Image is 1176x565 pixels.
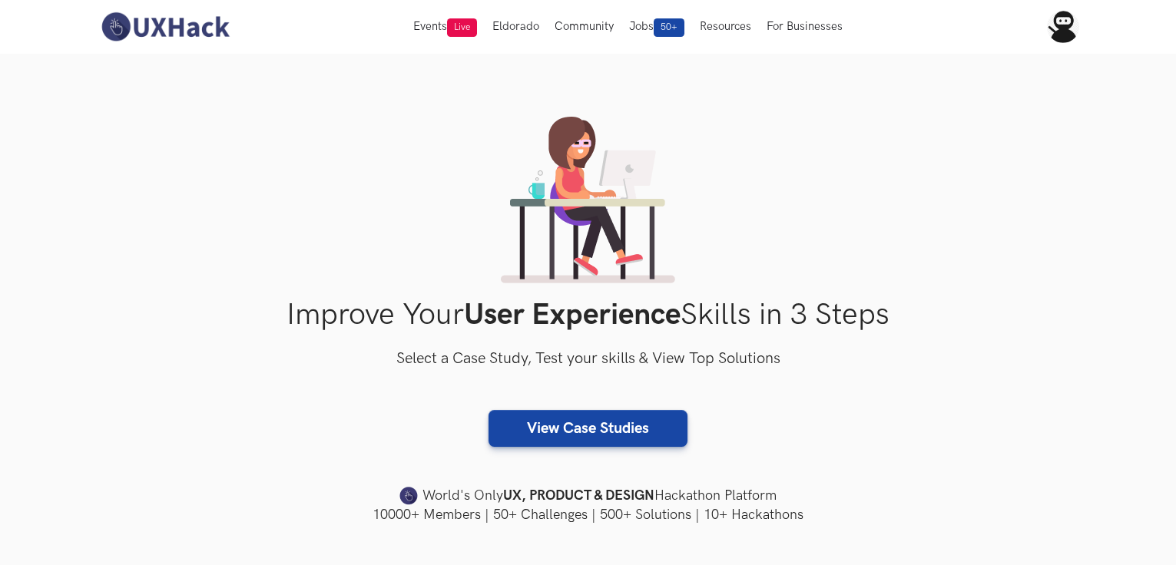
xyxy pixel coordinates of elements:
img: UXHack-logo.png [97,11,234,43]
span: Live [447,18,477,37]
img: lady working on laptop [501,117,675,283]
h3: Select a Case Study, Test your skills & View Top Solutions [97,347,1080,372]
h4: World's Only Hackathon Platform [97,485,1080,507]
strong: User Experience [464,297,681,333]
strong: UX, PRODUCT & DESIGN [503,485,654,507]
a: View Case Studies [489,410,687,447]
h4: 10000+ Members | 50+ Challenges | 500+ Solutions | 10+ Hackathons [97,505,1080,524]
h1: Improve Your Skills in 3 Steps [97,297,1080,333]
span: 50+ [654,18,684,37]
img: uxhack-favicon-image.png [399,486,418,506]
img: Your profile pic [1047,11,1079,43]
